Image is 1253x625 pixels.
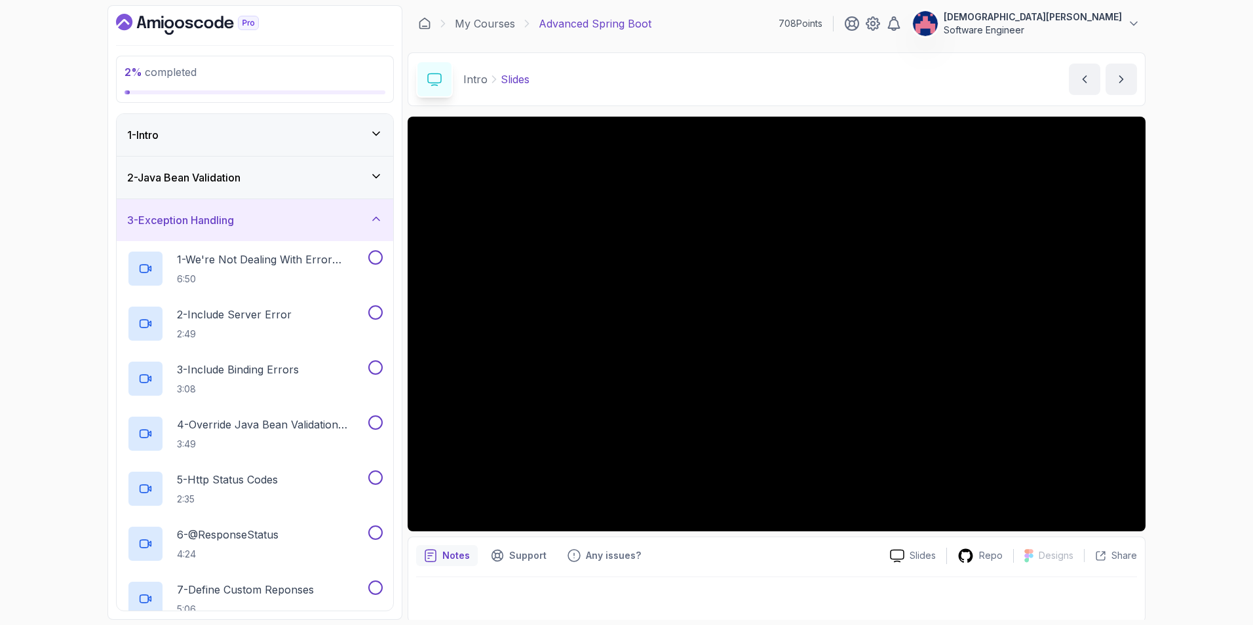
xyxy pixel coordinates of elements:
p: 708 Points [779,17,822,30]
p: 4:24 [177,548,279,561]
button: 2-Include Server Error2:49 [127,305,383,342]
button: 3-Exception Handling [117,199,393,241]
button: 2-Java Bean Validation [117,157,393,199]
p: Advanced Spring Boot [539,16,651,31]
h3: 1 - Intro [127,127,159,143]
a: Dashboard [418,17,431,30]
button: 1-We're Not Dealing With Error Properply6:50 [127,250,383,287]
p: 2:35 [177,493,278,506]
span: 2 % [125,66,142,79]
h3: 3 - Exception Handling [127,212,234,228]
p: 5:06 [177,603,314,616]
button: 6-@ResponseStatus4:24 [127,525,383,562]
p: 1 - We're Not Dealing With Error Properply [177,252,366,267]
p: 7 - Define Custom Reponses [177,582,314,597]
button: 1-Intro [117,114,393,156]
button: notes button [416,545,478,566]
p: Designs [1039,549,1073,562]
p: 2:49 [177,328,292,341]
p: [DEMOGRAPHIC_DATA][PERSON_NAME] [944,10,1122,24]
p: 3:08 [177,383,299,396]
button: 4-Override Java Bean Validation Messages3:49 [127,415,383,452]
a: My Courses [455,16,515,31]
button: Share [1084,549,1137,562]
button: next content [1106,64,1137,95]
p: Slides [501,71,530,87]
h3: 2 - Java Bean Validation [127,170,241,185]
p: 5 - Http Status Codes [177,472,278,487]
p: 4 - Override Java Bean Validation Messages [177,417,366,432]
p: 6:50 [177,273,366,286]
p: 3:49 [177,438,366,451]
p: 3 - Include Binding Errors [177,362,299,377]
button: previous content [1069,64,1100,95]
a: Repo [947,548,1013,564]
p: Software Engineer [944,24,1122,37]
button: 7-Define Custom Reponses5:06 [127,580,383,617]
p: 2 - Include Server Error [177,307,292,322]
button: Feedback button [560,545,649,566]
p: Slides [910,549,936,562]
button: user profile image[DEMOGRAPHIC_DATA][PERSON_NAME]Software Engineer [912,10,1140,37]
p: Support [509,549,547,562]
p: Intro [463,71,488,87]
p: Notes [442,549,470,562]
p: Any issues? [586,549,641,562]
p: Share [1111,549,1137,562]
span: completed [125,66,197,79]
button: 5-Http Status Codes2:35 [127,470,383,507]
button: 3-Include Binding Errors3:08 [127,360,383,397]
img: user profile image [913,11,938,36]
a: Dashboard [116,14,289,35]
button: Support button [483,545,554,566]
a: Slides [879,549,946,563]
p: Repo [979,549,1003,562]
p: 6 - @ResponseStatus [177,527,279,542]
